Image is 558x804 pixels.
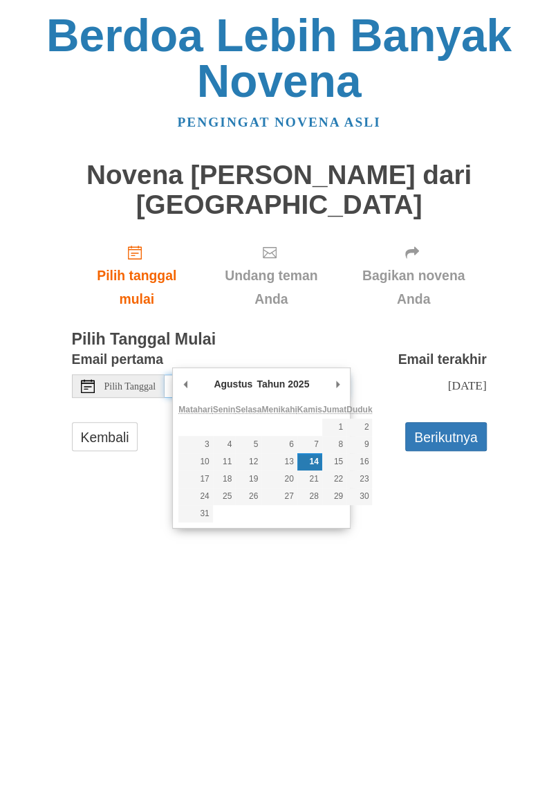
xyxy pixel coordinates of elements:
font: 16 [360,457,369,466]
button: 30 [346,488,372,505]
button: 10 [178,453,212,470]
button: 9 [346,436,372,453]
font: 29 [334,491,343,501]
font: 21 [309,474,318,484]
button: 24 [178,488,212,505]
font: 22 [334,474,343,484]
font: Pilih Tanggal [104,381,156,392]
button: 18 [213,470,236,488]
font: 18 [223,474,232,484]
button: 11 [213,453,236,470]
font: Pilih tanggal mulai [97,267,176,306]
font: 14 [309,457,318,466]
font: 31 [200,509,209,518]
button: 7 [297,436,322,453]
button: 23 [346,470,372,488]
font: 28 [309,491,318,501]
abbr: Kamis [297,405,322,414]
button: 27 [261,488,297,505]
abbr: Jumat [322,405,346,414]
abbr: Senin [213,405,236,414]
abbr: Sabtu [346,405,372,414]
button: 1 [322,419,346,436]
font: Kembali [81,429,129,444]
font: 30 [360,491,369,501]
button: 19 [235,470,261,488]
font: 13 [284,457,293,466]
button: 8 [322,436,346,453]
font: 27 [284,491,293,501]
font: Novena [PERSON_NAME] dari [GEOGRAPHIC_DATA] [86,160,472,219]
font: 23 [360,474,369,484]
font: Duduk [346,405,372,414]
font: 19 [249,474,258,484]
font: 26 [249,491,258,501]
font: 1 [338,422,343,432]
font: 8 [338,439,343,449]
font: 3 [205,439,210,449]
font: 9 [364,439,369,449]
button: 26 [235,488,261,505]
button: 16 [346,453,372,470]
font: 4 [227,439,232,449]
font: Matahari [178,405,212,414]
font: 15 [334,457,343,466]
abbr: Rabu [261,405,297,414]
button: 28 [297,488,322,505]
font: Bagikan novena Anda [362,267,465,306]
font: Email terakhir [398,351,486,367]
button: 17 [178,470,212,488]
font: Email pertama [72,351,163,367]
abbr: Selasa [235,405,261,414]
font: 24 [200,491,209,501]
font: Berikutnya [414,429,477,444]
input: Gunakan tombol panah untuk memilih tanggal [165,374,348,398]
font: 17 [200,474,209,484]
button: 13 [261,453,297,470]
div: Klik "Berikutnya" untuk mengonfirmasikan tanggal mulai Anda terlebih dahulu. [341,233,487,318]
button: 22 [322,470,346,488]
font: [DATE] [447,378,486,392]
a: Pilih tanggal mulai [72,233,202,318]
font: Pilih Tanggal Mulai [72,330,216,348]
font: 11 [223,457,232,466]
button: 31 [178,505,212,522]
font: 20 [284,474,293,484]
button: 5 [235,436,261,453]
button: 15 [322,453,346,470]
font: Menikahi [261,405,297,414]
font: 10 [200,457,209,466]
font: 7 [314,439,319,449]
font: 25 [223,491,232,501]
font: 5 [254,439,259,449]
button: 21 [297,470,322,488]
div: Klik "Berikutnya" untuk mengonfirmasikan tanggal mulai Anda terlebih dahulu. [202,233,341,318]
font: Undang teman Anda [225,267,317,306]
abbr: Minggu [178,405,212,414]
button: 4 [213,436,236,453]
a: Pengingat novena asli [177,115,380,129]
font: 2 [364,422,369,432]
button: 25 [213,488,236,505]
button: 29 [322,488,346,505]
a: Berdoa Lebih Banyak Novena [46,10,512,107]
button: Berikutnya [405,422,486,451]
a: Kembali [72,422,138,451]
button: 3 [178,436,212,453]
font: 6 [289,439,294,449]
font: 12 [249,457,258,466]
button: 12 [235,453,261,470]
button: 14 [297,453,322,470]
button: 20 [261,470,297,488]
button: 6 [261,436,297,453]
button: 2 [346,419,372,436]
